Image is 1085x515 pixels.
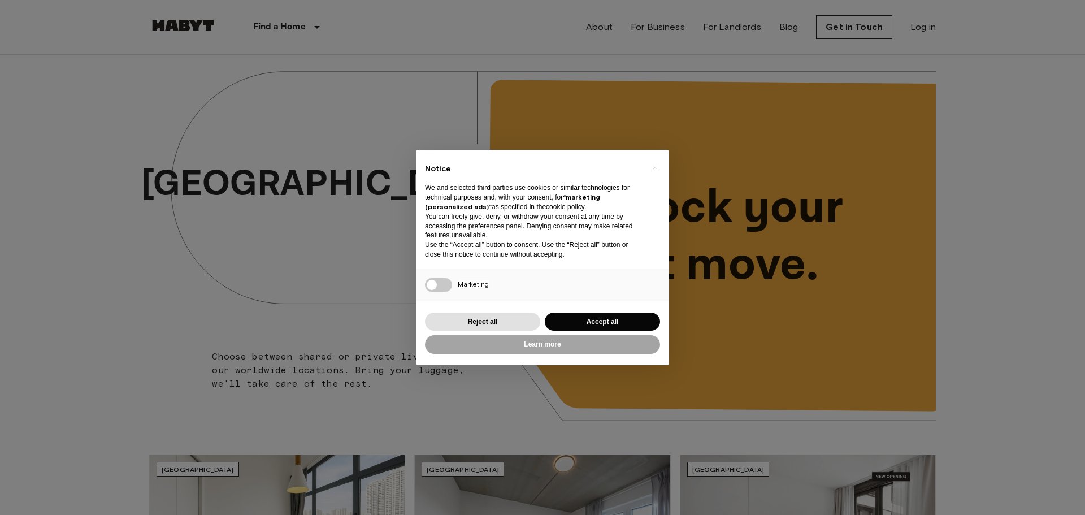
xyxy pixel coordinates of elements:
[425,193,600,211] strong: “marketing (personalized ads)”
[425,240,642,259] p: Use the “Accept all” button to consent. Use the “Reject all” button or close this notice to conti...
[425,163,642,175] h2: Notice
[653,161,657,175] span: ×
[425,183,642,211] p: We and selected third parties use cookies or similar technologies for technical purposes and, wit...
[425,212,642,240] p: You can freely give, deny, or withdraw your consent at any time by accessing the preferences pane...
[546,203,584,211] a: cookie policy
[425,335,660,354] button: Learn more
[545,313,660,331] button: Accept all
[645,159,663,177] button: Close this notice
[425,313,540,331] button: Reject all
[458,280,489,288] span: Marketing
